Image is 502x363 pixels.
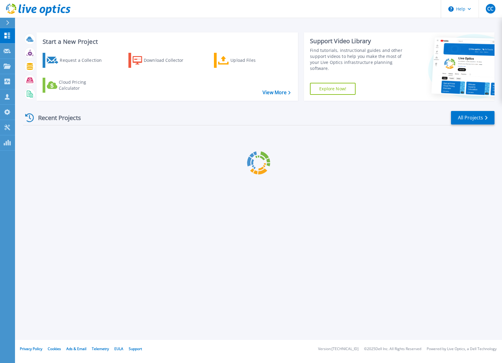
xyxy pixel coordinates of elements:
[427,347,497,351] li: Powered by Live Optics, a Dell Technology
[59,79,107,91] div: Cloud Pricing Calculator
[48,346,61,351] a: Cookies
[214,53,281,68] a: Upload Files
[310,47,406,71] div: Find tutorials, instructional guides and other support videos to help you make the most of your L...
[92,346,109,351] a: Telemetry
[43,78,110,93] a: Cloud Pricing Calculator
[144,54,192,66] div: Download Collector
[43,38,290,45] h3: Start a New Project
[310,37,406,45] div: Support Video Library
[451,111,494,124] a: All Projects
[60,54,108,66] div: Request a Collection
[230,54,278,66] div: Upload Files
[263,90,290,95] a: View More
[318,347,359,351] li: Version: [TECHNICAL_ID]
[364,347,421,351] li: © 2025 Dell Inc. All Rights Reserved
[129,346,142,351] a: Support
[43,53,110,68] a: Request a Collection
[310,83,356,95] a: Explore Now!
[128,53,195,68] a: Download Collector
[20,346,42,351] a: Privacy Policy
[487,6,493,11] span: CC
[23,110,89,125] div: Recent Projects
[66,346,86,351] a: Ads & Email
[114,346,123,351] a: EULA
